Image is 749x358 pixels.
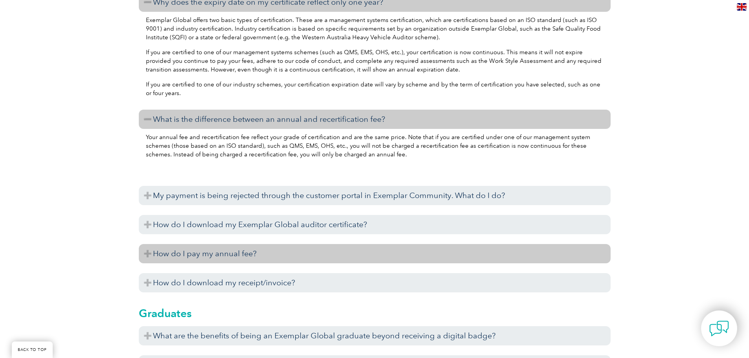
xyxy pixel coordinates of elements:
p: Your annual fee and recertification fee reflect your grade of certification and are the same pric... [146,133,604,159]
p: If you are certified to one of our industry schemes, your certification expiration date will vary... [146,80,604,97]
h3: How do I download my receipt/invoice? [139,273,611,292]
img: contact-chat.png [709,319,729,338]
p: Exemplar Global offers two basic types of certification. These are a management systems certifica... [146,16,604,42]
h3: What are the benefits of being an Exemplar Global graduate beyond receiving a digital badge? [139,326,611,345]
img: en [737,3,747,11]
p: If you are certified to one of our management systems schemes (such as QMS, EMS, OHS, etc.), your... [146,48,604,74]
h3: How do I download my Exemplar Global auditor certificate? [139,215,611,234]
h3: What is the difference between an annual and recertification fee? [139,110,611,129]
h2: Graduates [139,307,611,319]
h3: My payment is being rejected through the customer portal in Exemplar Community. What do I do? [139,186,611,205]
h3: How do I pay my annual fee? [139,244,611,263]
a: BACK TO TOP [12,341,53,358]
